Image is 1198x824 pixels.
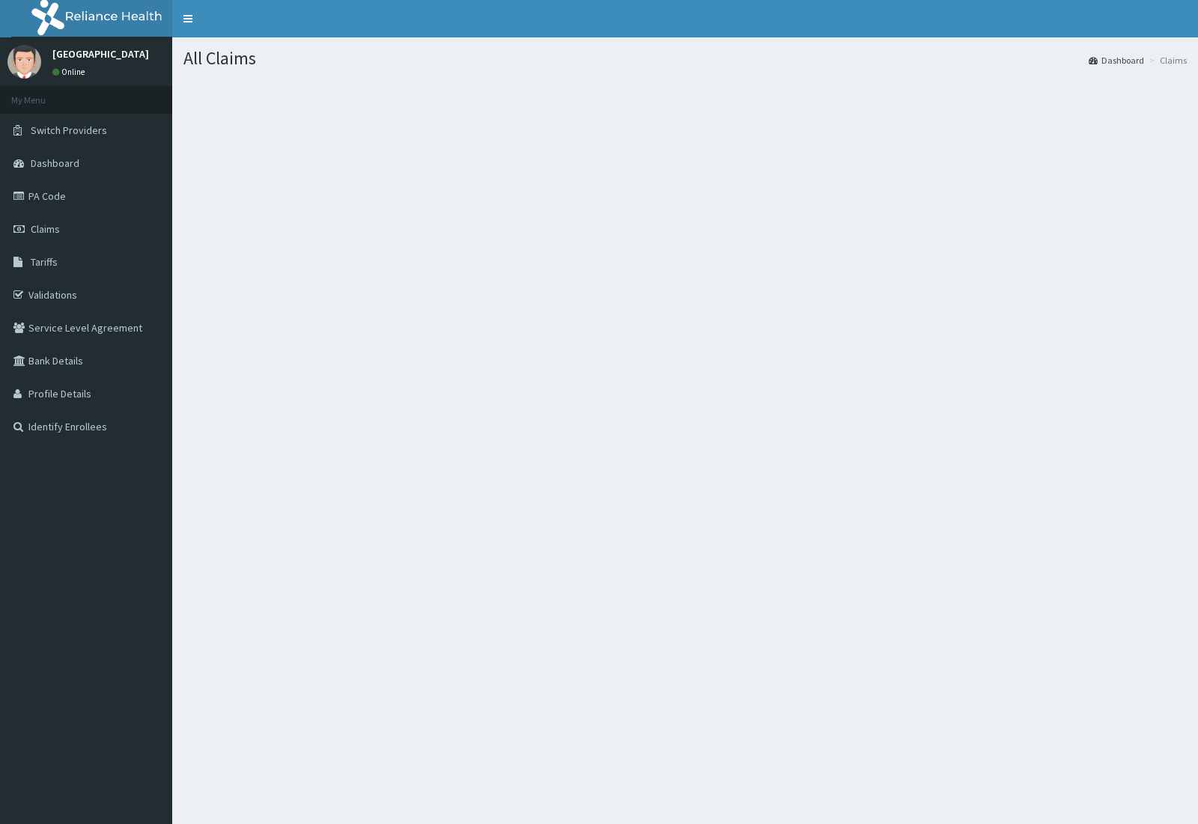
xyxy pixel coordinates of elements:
span: Tariffs [31,255,58,269]
span: Claims [31,222,60,236]
span: Dashboard [31,156,79,170]
p: [GEOGRAPHIC_DATA] [52,49,149,59]
a: Online [52,67,88,77]
a: Dashboard [1089,54,1144,67]
h1: All Claims [183,49,1187,68]
span: Switch Providers [31,123,107,137]
li: Claims [1146,54,1187,67]
img: User Image [7,45,41,79]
